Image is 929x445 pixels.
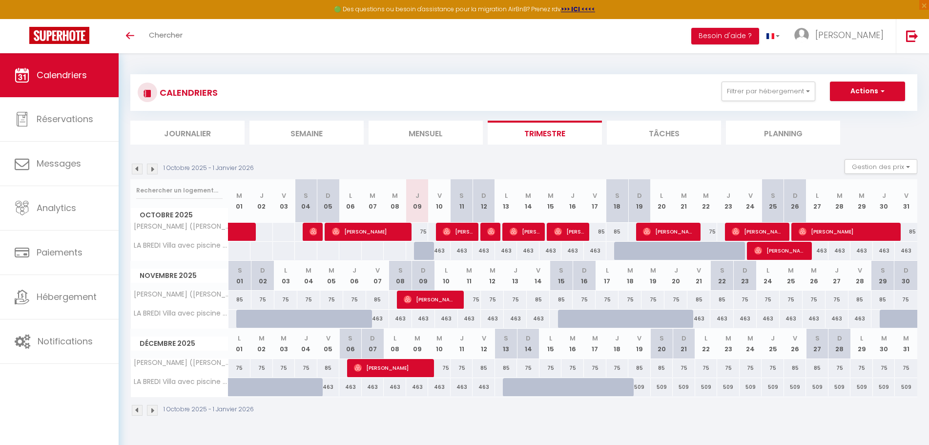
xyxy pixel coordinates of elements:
th: 18 [606,179,629,223]
div: 75 [826,291,848,309]
div: 75 [295,359,317,377]
abbr: L [238,334,241,343]
img: Super Booking [29,27,89,44]
th: 11 [451,329,473,359]
abbr: M [592,334,598,343]
span: Novembre 2025 [131,269,228,283]
abbr: V [793,334,797,343]
div: 75 [803,291,826,309]
th: 23 [717,329,740,359]
abbr: L [816,191,819,200]
abbr: M [306,266,311,275]
th: 30 [873,329,895,359]
th: 02 [251,261,274,291]
th: 04 [295,329,317,359]
div: 75 [251,291,274,309]
th: 03 [273,179,295,223]
th: 21 [673,329,695,359]
span: [PERSON_NAME] [354,359,429,377]
abbr: V [536,266,540,275]
div: 75 [343,291,366,309]
div: 463 [710,310,733,328]
div: 463 [806,242,828,260]
abbr: D [743,266,747,275]
span: [PERSON_NAME] [732,222,784,241]
span: [PERSON_NAME] [643,222,695,241]
h3: CALENDRIERS [157,82,218,104]
div: 463 [366,310,389,328]
abbr: L [393,334,396,343]
th: 03 [274,261,297,291]
abbr: D [837,334,842,343]
div: 463 [828,242,851,260]
div: 85 [317,359,340,377]
div: 75 [481,291,504,309]
abbr: D [582,266,587,275]
div: 75 [573,291,596,309]
th: 04 [295,179,317,223]
abbr: V [282,191,286,200]
span: [PERSON_NAME] [554,222,584,241]
span: LA BREDI Villa avec piscine & spa près de [GEOGRAPHIC_DATA] [132,242,230,249]
th: 13 [504,261,527,291]
abbr: J [514,266,517,275]
abbr: M [436,334,442,343]
span: Hébergement [37,291,97,303]
div: 463 [527,310,550,328]
abbr: M [650,266,656,275]
div: 463 [389,310,412,328]
abbr: S [660,334,664,343]
th: 16 [561,329,584,359]
th: 01 [228,179,251,223]
th: 28 [828,329,851,359]
div: 463 [473,242,495,260]
button: Filtrer par hébergement [722,82,815,101]
abbr: S [348,334,352,343]
div: 463 [561,242,584,260]
abbr: V [697,266,701,275]
div: 463 [803,310,826,328]
abbr: D [904,266,908,275]
abbr: L [505,191,508,200]
li: Semaine [249,121,364,145]
th: 21 [673,179,695,223]
th: 02 [250,179,273,223]
span: Chercher [149,30,183,40]
abbr: L [549,334,552,343]
div: 463 [458,310,481,328]
abbr: J [352,266,356,275]
span: [PERSON_NAME] Viet [PERSON_NAME] [443,222,473,241]
abbr: D [326,191,330,200]
abbr: M [903,334,909,343]
th: 06 [339,179,362,223]
li: Mensuel [369,121,483,145]
div: 75 [458,291,481,309]
span: [PERSON_NAME] [487,222,495,241]
th: 06 [343,261,366,291]
th: 26 [803,261,826,291]
div: 75 [695,223,718,241]
th: 12 [473,329,495,359]
span: [PERSON_NAME] ([PERSON_NAME]) · [PERSON_NAME] Elégant Studio avec parking direct Tram [132,291,230,298]
span: [PERSON_NAME] [310,222,317,241]
abbr: M [392,191,398,200]
th: 30 [894,261,917,291]
th: 19 [641,261,664,291]
img: logout [906,30,918,42]
span: Paiements [37,246,83,258]
abbr: J [835,266,839,275]
img: ... [794,28,809,42]
abbr: M [703,191,709,200]
th: 05 [317,329,340,359]
th: 29 [871,261,894,291]
abbr: D [370,334,375,343]
th: 18 [606,329,629,359]
abbr: M [881,334,887,343]
th: 07 [362,329,384,359]
span: Réservations [37,113,93,125]
div: 75 [250,359,273,377]
span: [PERSON_NAME] [815,29,884,41]
abbr: M [859,191,865,200]
th: 16 [561,179,584,223]
abbr: V [748,191,753,200]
